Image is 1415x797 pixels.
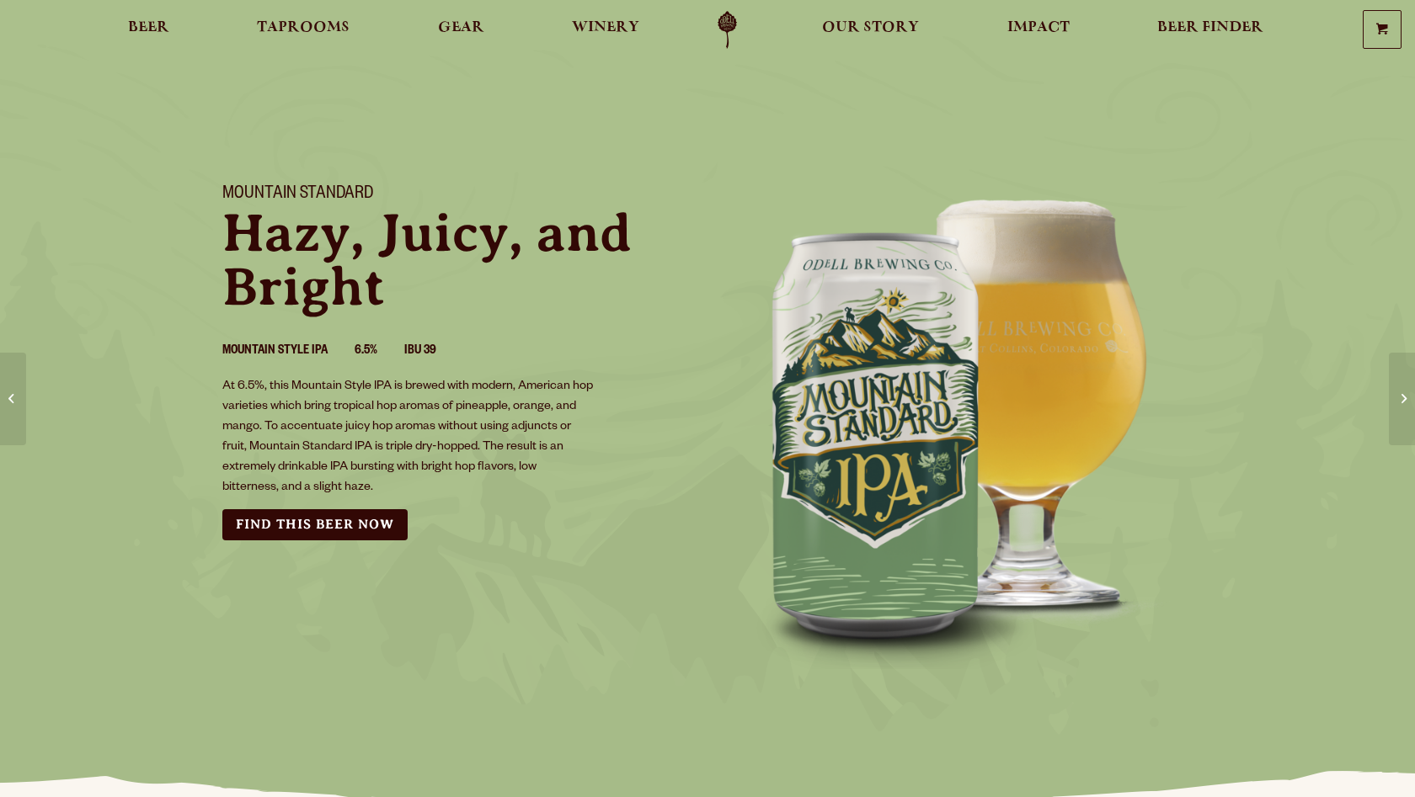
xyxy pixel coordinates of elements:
p: Hazy, Juicy, and Bright [222,206,687,314]
a: Find this Beer Now [222,509,408,540]
a: Odell Home [696,11,759,49]
span: Taprooms [257,21,350,35]
a: Winery [561,11,650,49]
li: IBU 39 [404,341,463,363]
h1: Mountain Standard [222,184,687,206]
span: Impact [1007,21,1070,35]
a: Gear [427,11,495,49]
li: Mountain Style IPA [222,341,355,363]
a: Impact [996,11,1081,49]
span: Gear [438,21,484,35]
a: Taprooms [246,11,360,49]
a: Beer [117,11,180,49]
li: 6.5% [355,341,404,363]
span: Our Story [822,21,919,35]
img: Image of can and pour [707,164,1213,669]
span: Winery [572,21,639,35]
span: Beer [128,21,169,35]
p: At 6.5%, this Mountain Style IPA is brewed with modern, American hop varieties which bring tropic... [222,377,595,498]
a: Our Story [811,11,930,49]
a: Beer Finder [1146,11,1274,49]
span: Beer Finder [1157,21,1263,35]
